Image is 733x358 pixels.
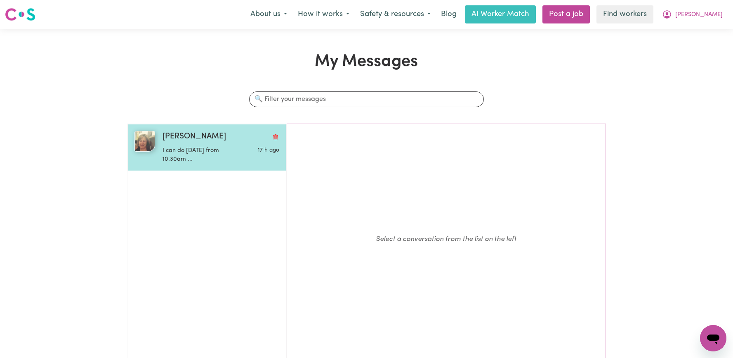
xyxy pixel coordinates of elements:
a: AI Worker Match [465,5,536,23]
span: Message sent on September 3, 2025 [258,147,279,153]
p: I can do [DATE] from 10.30am ... [163,146,240,164]
button: Karen M[PERSON_NAME]Delete conversationI can do [DATE] from 10.30am ...Message sent on September ... [127,124,286,171]
button: Safety & resources [355,6,436,23]
a: Blog [436,5,462,23]
span: [PERSON_NAME] [163,131,226,143]
a: Careseekers logo [5,5,35,24]
iframe: Button to launch messaging window [700,325,726,351]
button: About us [245,6,292,23]
a: Post a job [542,5,590,23]
h1: My Messages [127,52,606,72]
img: Karen M [134,131,155,152]
em: Select a conversation from the list on the left [376,236,516,243]
button: Delete conversation [272,131,279,142]
img: Careseekers logo [5,7,35,22]
a: Find workers [596,5,653,23]
input: 🔍 Filter your messages [249,91,483,107]
button: How it works [292,6,355,23]
span: [PERSON_NAME] [675,10,723,19]
button: My Account [657,6,728,23]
